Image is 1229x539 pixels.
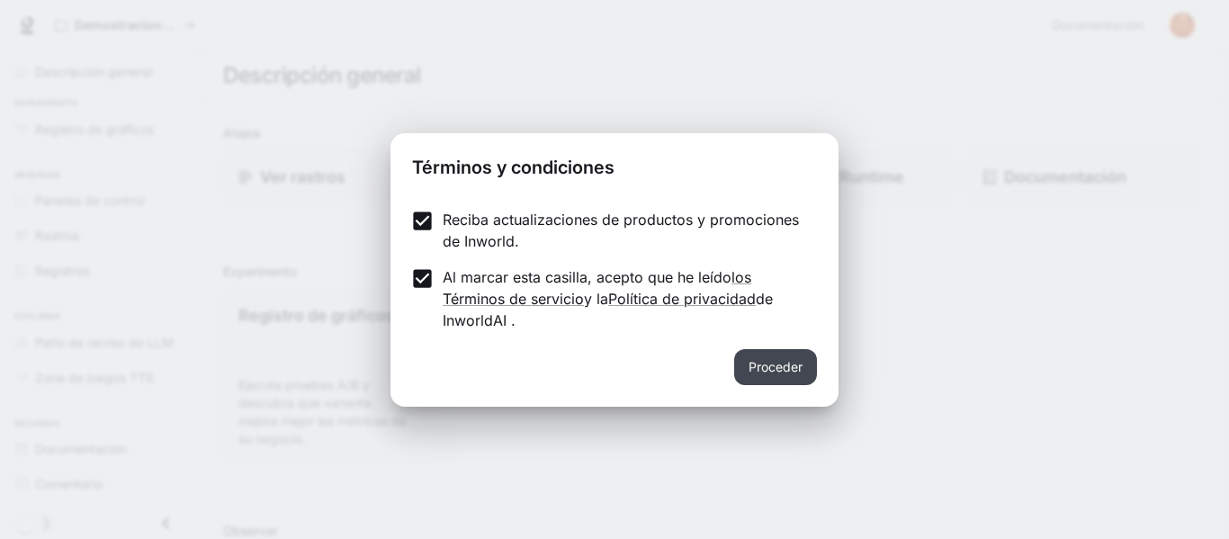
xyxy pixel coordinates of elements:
font: y la [584,290,608,308]
font: Proceder [749,359,803,374]
a: Política de privacidad [608,290,756,308]
font: Al marcar esta casilla, acepto que he leído [443,268,731,286]
button: Proceder [734,349,817,385]
font: de InworldAI . [443,290,773,329]
a: los Términos de servicio [443,268,751,308]
font: Términos y condiciones [412,157,614,178]
font: Reciba actualizaciones de productos y promociones de Inworld. [443,211,799,250]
